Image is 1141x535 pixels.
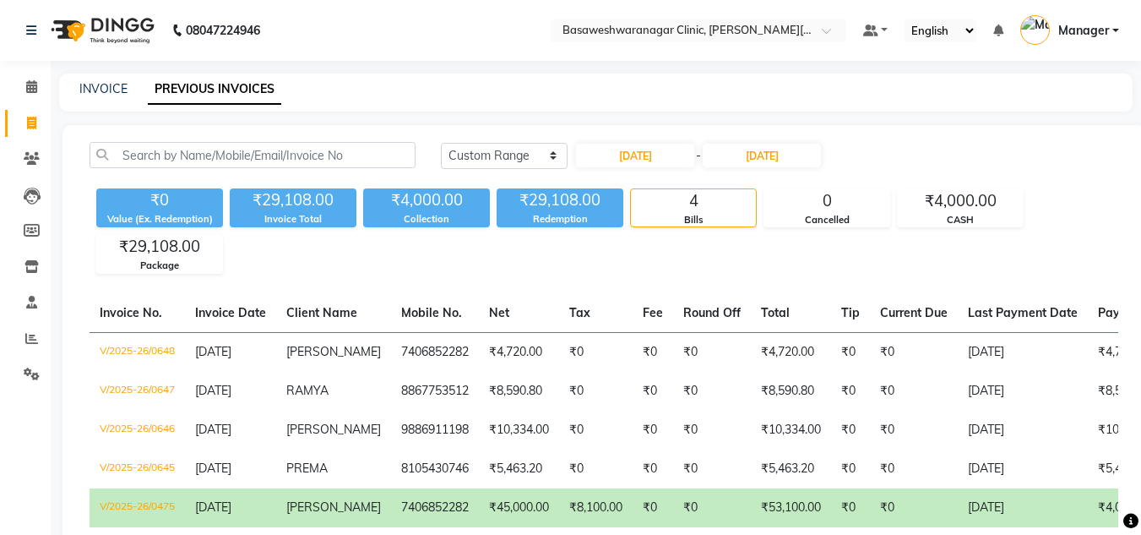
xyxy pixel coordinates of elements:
td: ₹5,463.20 [751,450,831,489]
div: 4 [631,189,756,213]
td: ₹0 [633,411,673,450]
span: PREMA [286,461,328,476]
td: ₹8,100.00 [559,489,633,527]
a: INVOICE [79,81,128,96]
td: ₹0 [831,450,870,489]
td: ₹4,720.00 [479,332,559,372]
td: ₹45,000.00 [479,489,559,527]
div: Collection [363,212,490,227]
td: ₹0 [870,411,958,450]
span: Tax [569,305,590,320]
td: V/2025-26/0646 [90,411,185,450]
td: V/2025-26/0648 [90,332,185,372]
td: ₹5,463.20 [479,450,559,489]
td: ₹0 [831,411,870,450]
span: Total [761,305,790,320]
div: Invoice Total [230,212,356,227]
span: Net [489,305,509,320]
td: ₹0 [673,411,751,450]
td: V/2025-26/0645 [90,450,185,489]
td: ₹0 [633,450,673,489]
div: ₹29,108.00 [97,235,222,259]
td: [DATE] [958,489,1088,527]
div: ₹4,000.00 [363,188,490,212]
div: Cancelled [764,213,889,227]
td: ₹0 [633,372,673,411]
td: ₹0 [831,489,870,527]
td: ₹0 [870,332,958,372]
td: 7406852282 [391,489,479,527]
input: End Date [703,144,821,167]
div: Value (Ex. Redemption) [96,212,223,227]
td: ₹0 [870,372,958,411]
td: [DATE] [958,450,1088,489]
td: ₹4,720.00 [751,332,831,372]
span: Mobile No. [401,305,462,320]
span: Invoice Date [195,305,266,320]
td: ₹0 [633,332,673,372]
td: ₹0 [870,450,958,489]
a: PREVIOUS INVOICES [148,74,281,105]
div: Package [97,259,222,273]
div: ₹29,108.00 [230,188,356,212]
span: [DATE] [195,383,231,398]
span: RAMYA [286,383,329,398]
img: logo [43,7,159,54]
span: [DATE] [195,461,231,476]
td: ₹0 [559,450,633,489]
input: Start Date [576,144,694,167]
td: ₹0 [831,332,870,372]
span: [PERSON_NAME] [286,500,381,515]
span: Current Due [880,305,948,320]
span: Round Off [683,305,741,320]
td: [DATE] [958,372,1088,411]
td: ₹0 [673,489,751,527]
div: ₹4,000.00 [898,189,1023,213]
td: V/2025-26/0647 [90,372,185,411]
span: Tip [841,305,860,320]
td: 9886911198 [391,411,479,450]
td: ₹0 [673,332,751,372]
td: [DATE] [958,332,1088,372]
span: [DATE] [195,500,231,515]
span: [PERSON_NAME] [286,422,381,437]
span: Client Name [286,305,357,320]
td: 8867753512 [391,372,479,411]
span: [DATE] [195,344,231,359]
td: ₹0 [870,489,958,527]
span: Invoice No. [100,305,162,320]
td: [DATE] [958,411,1088,450]
td: ₹10,334.00 [479,411,559,450]
span: [DATE] [195,422,231,437]
div: Redemption [497,212,623,227]
div: CASH [898,213,1023,227]
div: ₹0 [96,188,223,212]
td: ₹0 [633,489,673,527]
td: 7406852282 [391,332,479,372]
td: ₹8,590.80 [751,372,831,411]
img: Manager [1020,15,1050,45]
td: ₹0 [831,372,870,411]
td: 8105430746 [391,450,479,489]
td: V/2025-26/0475 [90,489,185,527]
span: Fee [643,305,663,320]
span: Last Payment Date [968,305,1078,320]
td: ₹0 [673,450,751,489]
b: 08047224946 [186,7,260,54]
div: Bills [631,213,756,227]
td: ₹53,100.00 [751,489,831,527]
input: Search by Name/Mobile/Email/Invoice No [90,142,416,168]
td: ₹0 [559,372,633,411]
span: Manager [1058,22,1109,40]
span: - [696,147,701,165]
td: ₹0 [559,411,633,450]
td: ₹10,334.00 [751,411,831,450]
span: [PERSON_NAME] [286,344,381,359]
div: 0 [764,189,889,213]
div: ₹29,108.00 [497,188,623,212]
td: ₹0 [559,332,633,372]
td: ₹0 [673,372,751,411]
td: ₹8,590.80 [479,372,559,411]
